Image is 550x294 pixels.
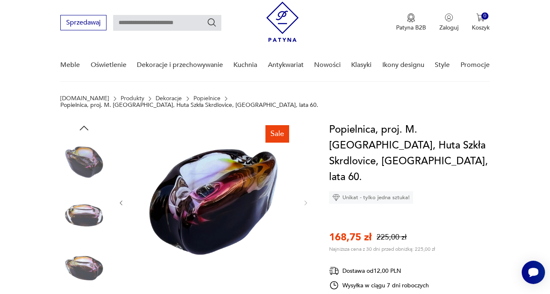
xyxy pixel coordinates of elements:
[268,49,304,81] a: Antykwariat
[60,15,107,30] button: Sprzedawaj
[60,49,80,81] a: Meble
[461,49,490,81] a: Promocje
[396,13,426,32] a: Ikona medaluPatyna B2B
[60,138,108,186] img: Zdjęcie produktu Popielnica, proj. M. Velíšková, Huta Szkła Skrdlovice, Czechosłowacja, lata 60.
[266,2,299,42] img: Patyna - sklep z meblami i dekoracjami vintage
[396,13,426,32] button: Patyna B2B
[472,24,490,32] p: Koszyk
[60,245,108,292] img: Zdjęcie produktu Popielnica, proj. M. Velíšková, Huta Szkła Skrdlovice, Czechosłowacja, lata 60.
[207,17,217,27] button: Szukaj
[156,95,182,102] a: Dekoracje
[377,232,406,242] p: 225,00 zł
[329,246,435,252] p: Najniższa cena z 30 dni przed obniżką: 225,00 zł
[472,13,490,32] button: 0Koszyk
[121,95,144,102] a: Produkty
[329,230,372,244] p: 168,75 zł
[382,49,424,81] a: Ikony designu
[329,266,339,276] img: Ikona dostawy
[60,192,108,239] img: Zdjęcie produktu Popielnica, proj. M. Velíšková, Huta Szkła Skrdlovice, Czechosłowacja, lata 60.
[329,122,500,185] h1: Popielnica, proj. M. [GEOGRAPHIC_DATA], Huta Szkła Skrdlovice, [GEOGRAPHIC_DATA], lata 60.
[439,13,458,32] button: Zaloguj
[332,194,340,201] img: Ikona diamentu
[481,12,488,20] div: 0
[439,24,458,32] p: Zaloguj
[396,24,426,32] p: Patyna B2B
[407,13,415,22] img: Ikona medalu
[351,49,372,81] a: Klasyki
[476,13,485,22] img: Ikona koszyka
[137,49,223,81] a: Dekoracje i przechowywanie
[435,49,450,81] a: Style
[265,125,289,143] div: Sale
[133,122,294,282] img: Zdjęcie produktu Popielnica, proj. M. Velíšková, Huta Szkła Skrdlovice, Czechosłowacja, lata 60.
[91,49,126,81] a: Oświetlenie
[193,95,220,102] a: Popielnice
[60,20,107,26] a: Sprzedawaj
[314,49,341,81] a: Nowości
[522,261,545,284] iframe: Smartsupp widget button
[60,102,318,109] p: Popielnica, proj. M. [GEOGRAPHIC_DATA], Huta Szkła Skrdlovice, [GEOGRAPHIC_DATA], lata 60.
[233,49,257,81] a: Kuchnia
[329,266,429,276] div: Dostawa od 12,00 PLN
[329,280,429,290] div: Wysyłka w ciągu 7 dni roboczych
[60,95,109,102] a: [DOMAIN_NAME]
[329,191,413,204] div: Unikat - tylko jedna sztuka!
[445,13,453,22] img: Ikonka użytkownika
